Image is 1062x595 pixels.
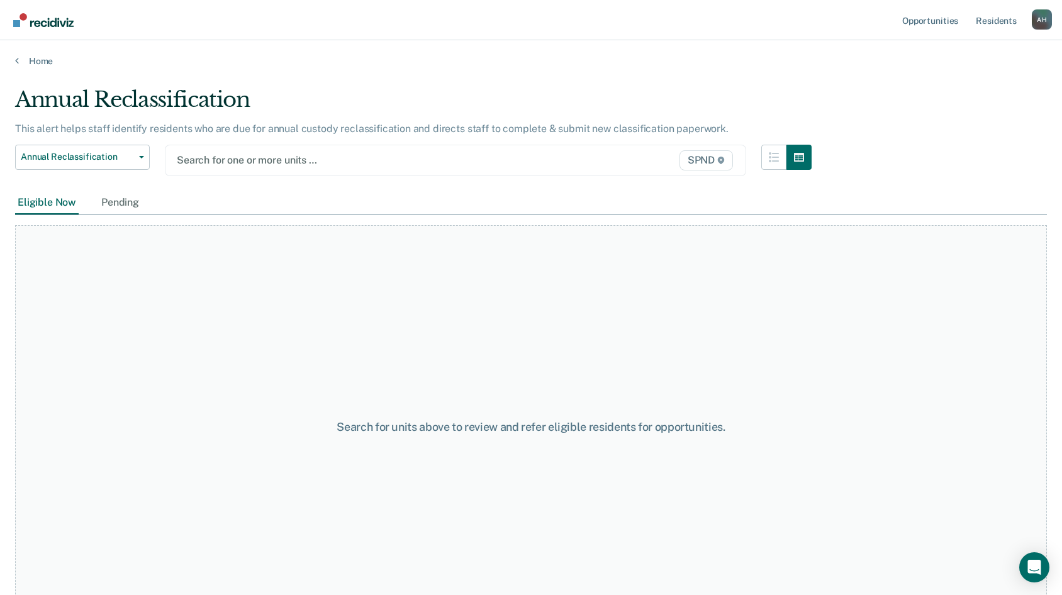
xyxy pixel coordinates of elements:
[13,13,74,27] img: Recidiviz
[21,152,134,162] span: Annual Reclassification
[15,55,1047,67] a: Home
[679,150,733,170] span: SPND
[15,123,729,135] p: This alert helps staff identify residents who are due for annual custody reclassification and dir...
[15,87,812,123] div: Annual Reclassification
[1032,9,1052,30] div: A H
[15,145,150,170] button: Annual Reclassification
[1032,9,1052,30] button: Profile dropdown button
[274,420,789,434] div: Search for units above to review and refer eligible residents for opportunities.
[1019,552,1049,582] div: Open Intercom Messenger
[15,191,79,214] div: Eligible Now
[99,191,142,214] div: Pending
